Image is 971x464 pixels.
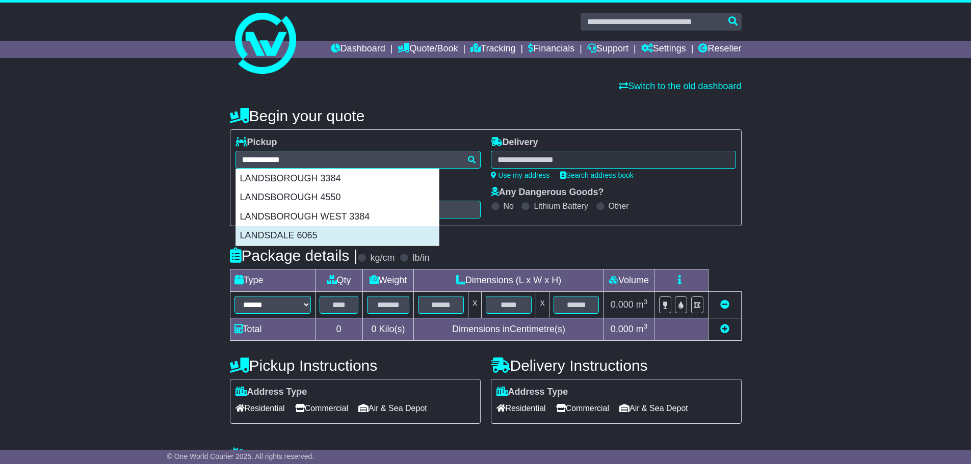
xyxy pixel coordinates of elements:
span: Commercial [295,400,348,416]
a: Tracking [470,41,515,58]
label: Pickup [235,137,277,148]
span: Residential [235,400,285,416]
td: Qty [315,269,362,292]
label: No [504,201,514,211]
a: Dashboard [331,41,385,58]
label: kg/cm [370,253,395,264]
span: m [636,299,648,310]
label: Lithium Battery [534,201,588,211]
a: Quote/Book [398,41,458,58]
h4: Warranty & Insurance [230,447,742,463]
a: Remove this item [720,299,729,310]
span: Residential [496,400,546,416]
div: LANDSBOROUGH WEST 3384 [236,207,439,227]
span: Air & Sea Depot [619,400,688,416]
h4: Begin your quote [230,107,742,124]
h4: Package details | [230,247,358,264]
td: x [536,292,549,318]
h4: Delivery Instructions [491,357,742,374]
td: Type [230,269,315,292]
span: 0 [371,324,376,334]
a: Use my address [491,171,550,179]
sup: 3 [644,322,648,330]
span: Commercial [556,400,609,416]
label: Any Dangerous Goods? [491,187,604,198]
div: LANDSBOROUGH 3384 [236,169,439,188]
td: Total [230,318,315,341]
a: Search address book [560,171,634,179]
td: Dimensions in Centimetre(s) [414,318,603,341]
label: lb/in [412,253,429,264]
span: m [636,324,648,334]
label: Other [609,201,629,211]
label: Address Type [496,387,568,398]
a: Switch to the old dashboard [619,81,741,91]
typeahead: Please provide city [235,151,481,169]
span: © One World Courier 2025. All rights reserved. [167,452,314,460]
td: Volume [603,269,654,292]
span: 0.000 [611,324,634,334]
h4: Pickup Instructions [230,357,481,374]
div: LANDSBOROUGH 4550 [236,188,439,207]
a: Financials [528,41,574,58]
sup: 3 [644,298,648,306]
a: Settings [641,41,686,58]
label: Delivery [491,137,538,148]
span: Air & Sea Depot [358,400,427,416]
td: 0 [315,318,362,341]
a: Reseller [698,41,741,58]
label: Address Type [235,387,307,398]
a: Support [587,41,628,58]
td: x [468,292,482,318]
a: Add new item [720,324,729,334]
div: LANDSDALE 6065 [236,226,439,245]
td: Weight [362,269,414,292]
td: Dimensions (L x W x H) [414,269,603,292]
span: 0.000 [611,299,634,310]
td: Kilo(s) [362,318,414,341]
